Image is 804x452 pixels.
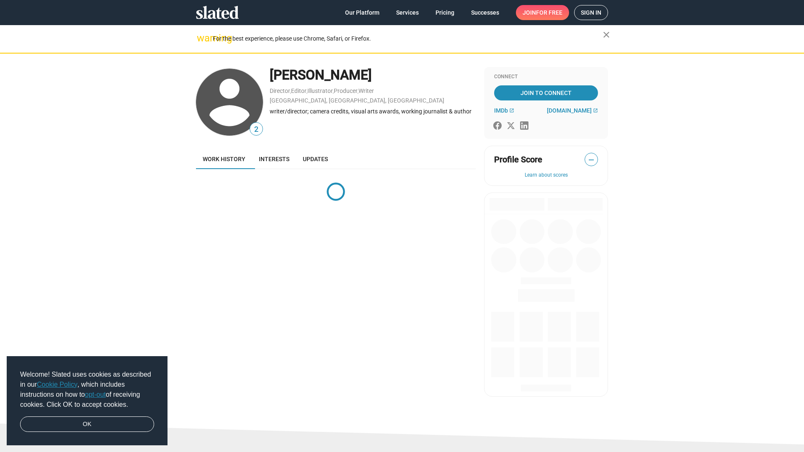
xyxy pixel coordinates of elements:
a: Updates [296,149,335,169]
a: Illustrator [307,87,333,94]
span: for free [536,5,562,20]
a: Pricing [429,5,461,20]
a: IMDb [494,107,514,114]
a: opt-out [85,391,106,398]
span: Successes [471,5,499,20]
span: Pricing [435,5,454,20]
div: [PERSON_NAME] [270,66,476,84]
a: Interests [252,149,296,169]
a: Director [270,87,290,94]
a: Cookie Policy [37,381,77,388]
mat-icon: open_in_new [509,108,514,113]
span: , [290,89,291,94]
a: dismiss cookie message [20,416,154,432]
a: Sign in [574,5,608,20]
a: Joinfor free [516,5,569,20]
span: Services [396,5,419,20]
div: For the best experience, please use Chrome, Safari, or Firefox. [213,33,603,44]
a: Producer [334,87,358,94]
span: Interests [259,156,289,162]
span: — [585,154,598,165]
div: cookieconsent [7,356,167,446]
mat-icon: open_in_new [593,108,598,113]
a: Join To Connect [494,85,598,100]
span: Join To Connect [496,85,596,100]
span: Work history [203,156,245,162]
span: Profile Score [494,154,542,165]
span: , [333,89,334,94]
span: Updates [303,156,328,162]
a: Editor [291,87,307,94]
span: IMDb [494,107,508,114]
a: [DOMAIN_NAME] [547,107,598,114]
div: Connect [494,74,598,80]
mat-icon: close [601,30,611,40]
span: 2 [250,124,263,135]
span: Our Platform [345,5,379,20]
div: writer/director; camera credits, visual arts awards, working journalist & author [270,108,476,116]
span: [DOMAIN_NAME] [547,107,592,114]
button: Learn about scores [494,172,598,179]
span: Sign in [581,5,601,20]
a: Our Platform [338,5,386,20]
span: Join [523,5,562,20]
span: , [358,89,358,94]
a: Writer [358,87,374,94]
a: Services [389,5,425,20]
a: Successes [464,5,506,20]
mat-icon: warning [197,33,207,43]
a: Work history [196,149,252,169]
span: Welcome! Slated uses cookies as described in our , which includes instructions on how to of recei... [20,370,154,410]
a: [GEOGRAPHIC_DATA], [GEOGRAPHIC_DATA], [GEOGRAPHIC_DATA] [270,97,444,104]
